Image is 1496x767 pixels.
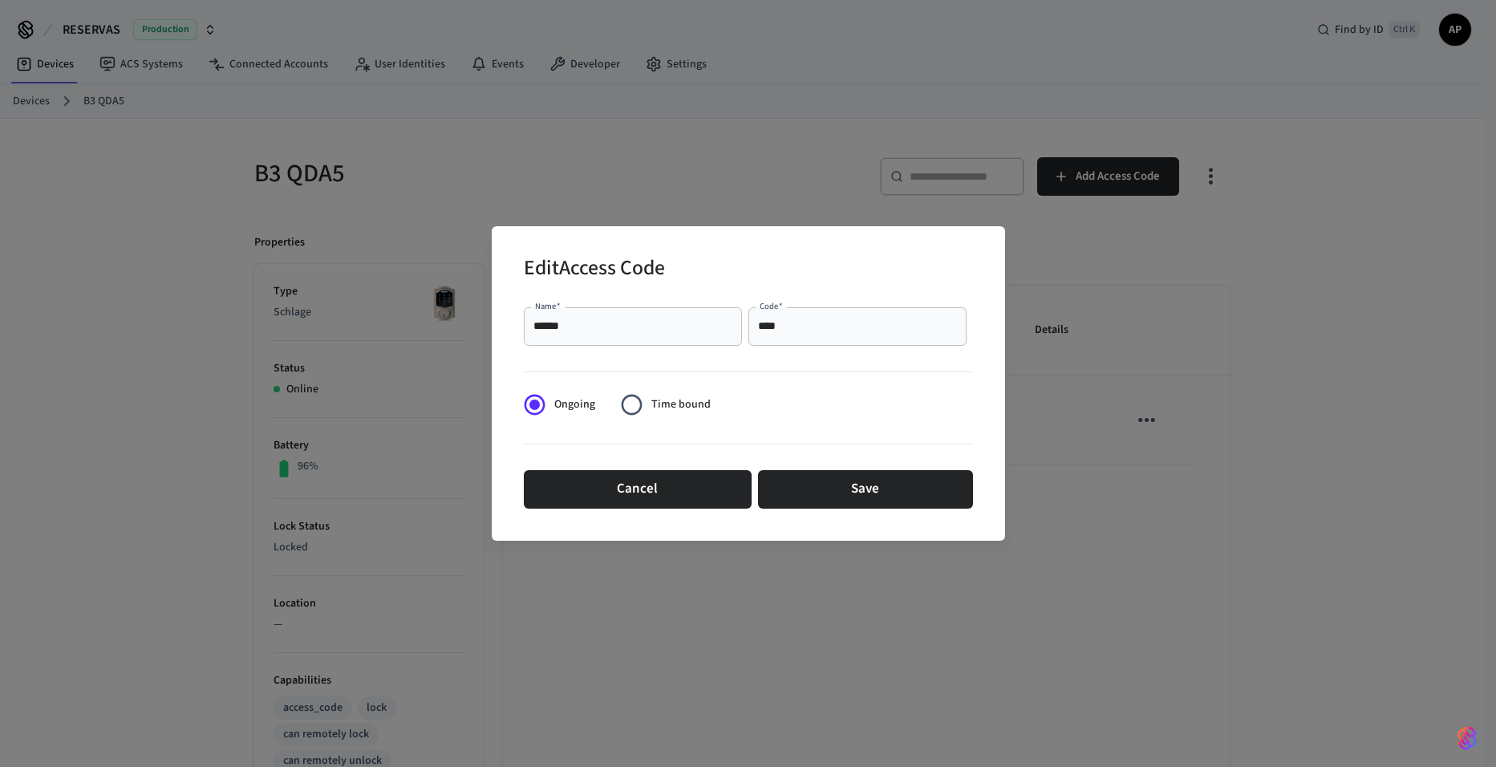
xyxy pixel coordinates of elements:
[524,246,665,294] h2: Edit Access Code
[651,396,711,413] span: Time bound
[554,396,595,413] span: Ongoing
[524,470,752,509] button: Cancel
[1457,725,1477,751] img: SeamLogoGradient.69752ec5.svg
[758,470,973,509] button: Save
[760,300,783,312] label: Code
[535,300,561,312] label: Name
